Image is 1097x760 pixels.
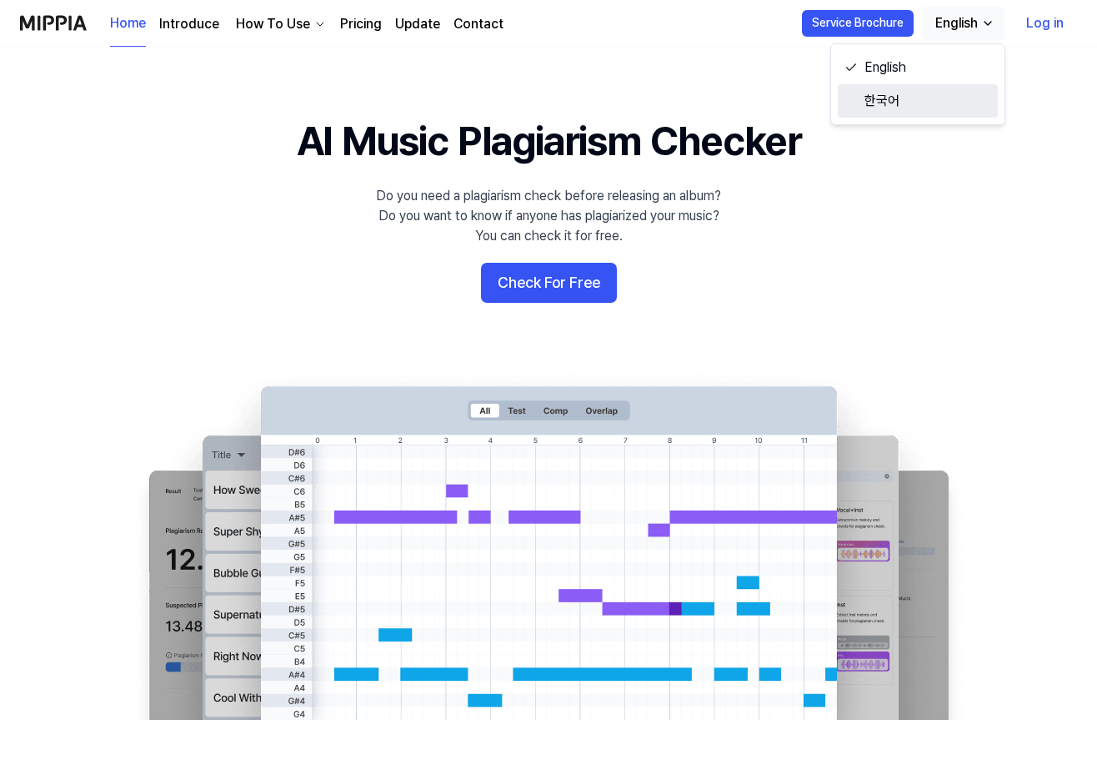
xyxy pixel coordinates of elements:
[922,7,1004,40] button: English
[838,51,998,84] a: English
[453,14,503,34] a: Contact
[932,13,981,33] div: English
[376,186,721,246] div: Do you need a plagiarism check before releasing an album? Do you want to know if anyone has plagi...
[297,113,801,169] h1: AI Music Plagiarism Checker
[115,370,982,720] img: main Image
[481,263,617,303] button: Check For Free
[340,14,382,34] a: Pricing
[395,14,440,34] a: Update
[838,84,998,118] a: 한국어
[802,10,914,37] button: Service Brochure
[233,14,313,34] div: How To Use
[110,1,146,47] a: Home
[233,14,327,34] button: How To Use
[159,14,219,34] a: Introduce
